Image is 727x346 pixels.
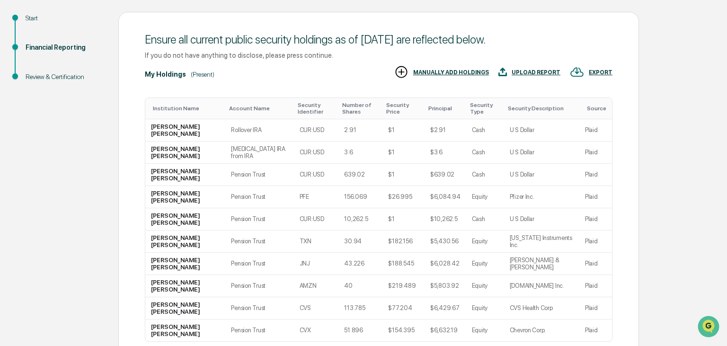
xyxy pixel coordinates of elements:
[466,231,504,253] td: Equity
[294,253,339,275] td: JNJ
[470,102,500,115] div: Toggle SortBy
[425,231,466,253] td: $5,430.56
[504,231,579,253] td: [US_STATE] Instruments Inc.
[145,319,225,341] td: [PERSON_NAME] [PERSON_NAME]
[386,102,421,115] div: Toggle SortBy
[394,65,408,79] img: MANUALLY ADD HOLDINGS
[382,275,425,297] td: $219.489
[504,297,579,319] td: CVS Health Corp
[145,119,225,142] td: [PERSON_NAME] [PERSON_NAME]
[294,142,339,164] td: CUR:USD
[579,275,612,297] td: Plaid
[19,137,60,147] span: Data Lookup
[338,164,382,186] td: 639.02
[225,164,293,186] td: Pension Trust
[589,69,612,76] div: EXPORT
[579,208,612,231] td: Plaid
[466,253,504,275] td: Equity
[145,71,186,78] div: My Holdings
[579,142,612,164] td: Plaid
[225,208,293,231] td: Pension Trust
[382,231,425,253] td: $182.156
[466,275,504,297] td: Equity
[338,275,382,297] td: 40
[570,65,584,79] img: EXPORT
[504,253,579,275] td: [PERSON_NAME] & [PERSON_NAME]
[338,297,382,319] td: 113.785
[19,119,61,129] span: Preclearance
[6,115,65,133] a: 🖐️Preclearance
[466,164,504,186] td: Cash
[466,186,504,208] td: Equity
[26,72,103,82] div: Review & Certification
[225,275,293,297] td: Pension Trust
[145,253,225,275] td: [PERSON_NAME] [PERSON_NAME]
[579,231,612,253] td: Plaid
[413,69,489,76] div: MANUALLY ADD HOLDINGS
[225,253,293,275] td: Pension Trust
[26,43,103,53] div: Financial Reporting
[382,164,425,186] td: $1
[225,186,293,208] td: Pension Trust
[225,231,293,253] td: Pension Trust
[382,142,425,164] td: $1
[382,119,425,142] td: $1
[294,208,339,231] td: CUR:USD
[338,186,382,208] td: 156.069
[67,160,115,168] a: Powered byPylon
[579,297,612,319] td: Plaid
[512,69,560,76] div: UPLOAD REPORT
[425,275,466,297] td: $5,803.92
[579,164,612,186] td: Plaid
[504,142,579,164] td: U S Dollar
[579,253,612,275] td: Plaid
[294,275,339,297] td: AMZN
[466,208,504,231] td: Cash
[9,72,27,89] img: 1746055101610-c473b297-6a78-478c-a979-82029cc54cd1
[504,119,579,142] td: U S Dollar
[298,102,335,115] div: Toggle SortBy
[504,164,579,186] td: U S Dollar
[145,208,225,231] td: [PERSON_NAME] [PERSON_NAME]
[338,142,382,164] td: 3.6
[65,115,121,133] a: 🗄️Attestations
[425,208,466,231] td: $10,262.5
[338,208,382,231] td: 10,262.5
[382,208,425,231] td: $1
[145,275,225,297] td: [PERSON_NAME] [PERSON_NAME]
[466,297,504,319] td: Equity
[338,231,382,253] td: 30.94
[145,51,612,59] div: If you do not have anything to disclose, please press continue.
[9,120,17,128] div: 🖐️
[9,20,172,35] p: How can we help?
[145,164,225,186] td: [PERSON_NAME] [PERSON_NAME]
[294,297,339,319] td: CVS
[579,186,612,208] td: Plaid
[191,71,214,78] div: (Present)
[425,253,466,275] td: $6,028.42
[9,138,17,146] div: 🔎
[697,315,722,340] iframe: Open customer support
[425,119,466,142] td: $2.91
[69,120,76,128] div: 🗄️
[225,297,293,319] td: Pension Trust
[145,186,225,208] td: [PERSON_NAME] [PERSON_NAME]
[338,253,382,275] td: 43.226
[428,105,462,112] div: Toggle SortBy
[466,142,504,164] td: Cash
[504,208,579,231] td: U S Dollar
[229,105,290,112] div: Toggle SortBy
[145,297,225,319] td: [PERSON_NAME] [PERSON_NAME]
[294,319,339,341] td: CVX
[382,319,425,341] td: $154.395
[508,105,576,112] div: Toggle SortBy
[425,164,466,186] td: $639.02
[425,297,466,319] td: $6,429.67
[294,231,339,253] td: TXN
[294,119,339,142] td: CUR:USD
[225,119,293,142] td: Rollover IRA
[225,319,293,341] td: Pension Trust
[153,105,222,112] div: Toggle SortBy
